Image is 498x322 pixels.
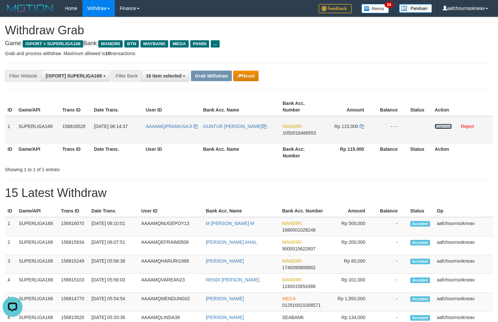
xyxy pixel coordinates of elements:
td: AAAAMQNUGEPOY13 [139,217,203,236]
td: SUPERLIGA168 [16,255,58,274]
th: Rp 115.000 [323,143,374,162]
td: - [375,293,408,311]
span: Copy 012910021008571 to clipboard [282,303,321,308]
td: Rp 80,000 [327,255,375,274]
a: [PERSON_NAME] [206,315,244,320]
a: [PERSON_NAME] [206,296,244,301]
td: Rp 200,000 [327,236,375,255]
span: Copy 1740090808882 to clipboard [282,265,316,270]
td: [DATE] 05:56:38 [89,255,139,274]
td: aafchournsokneav [434,293,493,311]
td: - [375,274,408,293]
h1: Withdraw Grab [5,24,493,37]
td: aafchournsokneav [434,255,493,274]
th: ID [5,143,16,162]
span: Rp 115.000 [334,124,358,129]
th: Action [432,143,493,162]
a: M [PERSON_NAME] M [206,221,254,226]
td: - [375,217,408,236]
img: Button%20Memo.svg [361,4,389,13]
span: 156816528 [62,124,85,129]
td: 156816070 [58,217,89,236]
span: MANDIRI [282,240,302,245]
div: Filter Bank [111,70,141,81]
strong: 10 [105,51,110,56]
td: Rp 1,550,000 [327,293,375,311]
th: Balance [374,97,408,116]
h1: 15 Latest Withdraw [5,186,493,200]
td: aafchournsokneav [434,236,493,255]
button: Open LiveChat chat widget [3,3,22,22]
td: AAAAMQHARURI1988 [139,255,203,274]
span: BTN [124,40,139,48]
td: SUPERLIGA168 [16,274,58,293]
td: AAAAMQVAREAN23 [139,274,203,293]
td: [DATE] 05:54:54 [89,293,139,311]
td: 156815934 [58,236,89,255]
a: Copy 115000 to clipboard [359,124,364,129]
span: [DATE] 06:14:37 [94,124,128,129]
td: SUPERLIGA168 [16,236,58,255]
th: Game/API [16,97,60,116]
a: [PERSON_NAME] [206,258,244,264]
a: [PERSON_NAME] AHAL [206,240,257,245]
th: Status [408,143,432,162]
span: SEABANK [282,315,304,320]
td: 156815103 [58,274,89,293]
span: Accepted [410,277,430,283]
span: ISPORT > SUPERLIGA168 [23,40,83,48]
td: 3 [5,255,16,274]
span: MANDIRI [282,221,302,226]
span: ... [211,40,220,48]
span: 16 item selected [146,73,181,79]
span: Accepted [410,296,430,302]
td: SUPERLIGA168 [16,293,58,311]
th: Trans ID [60,143,91,162]
td: [DATE] 06:07:51 [89,236,139,255]
a: RENDI [PERSON_NAME] [206,277,260,282]
td: - [375,255,408,274]
button: 16 item selected [141,70,190,81]
span: Accepted [410,221,430,227]
div: Filter Website [5,70,41,81]
span: Copy 1050016466553 to clipboard [283,130,316,136]
img: Feedback.jpg [319,4,352,13]
a: GUNTUR [PERSON_NAME] [203,124,267,129]
span: MANDIRI [282,277,302,282]
th: Bank Acc. Number [280,205,327,217]
th: User ID [139,205,203,217]
td: 156815249 [58,255,89,274]
span: Copy 9000015622807 to clipboard [282,246,316,251]
th: Trans ID [58,205,89,217]
td: aafchournsokneav [434,274,493,293]
th: Action [432,97,493,116]
span: MAYBANK [140,40,168,48]
td: Rp 500,000 [327,217,375,236]
span: MEGA [170,40,189,48]
td: AAAAMQMENDUNG02 [139,293,203,311]
th: Bank Acc. Number [280,97,323,116]
p: Grab and process withdraw. Maximum allowed is transactions. [5,50,493,57]
td: AAAAMQEFRAIM0506 [139,236,203,255]
span: Copy 1240015654388 to clipboard [282,284,316,289]
th: Amount [323,97,374,116]
td: [DATE] 05:56:03 [89,274,139,293]
span: Accepted [410,259,430,264]
th: Date Trans. [91,97,143,116]
img: MOTION_logo.png [5,3,55,13]
a: Approve [435,124,452,129]
th: Status [408,97,432,116]
td: - - - [374,116,408,143]
span: AAAAMQPRAMUSAJI [146,124,192,129]
a: AAAAMQPRAMUSAJI [146,124,198,129]
a: Reject [461,124,474,129]
span: PANIN [190,40,209,48]
td: [DATE] 06:10:01 [89,217,139,236]
img: panduan.png [399,4,432,13]
span: MEGA [282,296,296,301]
button: Reset [233,71,259,81]
h4: Game: Bank: [5,40,493,47]
span: MANDIRI [282,258,302,264]
th: Trans ID [60,97,91,116]
th: Op [434,205,493,217]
